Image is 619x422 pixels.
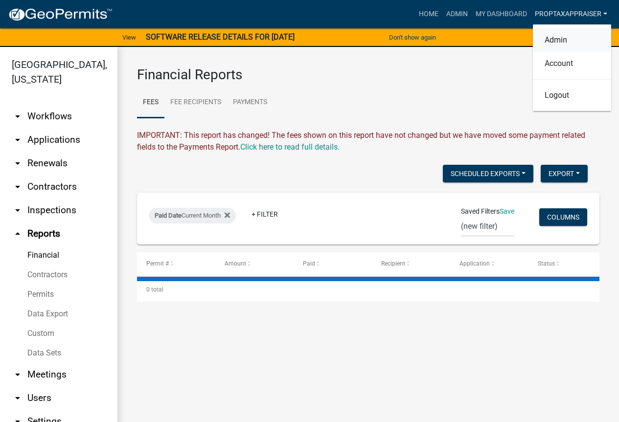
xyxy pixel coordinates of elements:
datatable-header-cell: Permit # [137,252,215,276]
i: arrow_drop_down [12,392,23,404]
datatable-header-cell: Status [528,252,607,276]
a: Admin [442,5,472,23]
h3: Financial Reports [137,67,599,83]
a: + Filter [244,205,286,223]
a: Home [415,5,442,23]
button: Export [541,165,588,182]
a: PropTaxAppraiser [531,5,611,23]
span: Recipient [381,260,405,267]
div: Current Month [149,208,236,223]
i: arrow_drop_down [12,181,23,193]
a: My Dashboard [472,5,531,23]
span: Saved Filters [461,206,500,217]
datatable-header-cell: Amount [215,252,294,276]
a: Fees [137,87,164,118]
i: arrow_drop_up [12,228,23,240]
span: Permit # [146,260,169,267]
a: Payments [227,87,273,118]
i: arrow_drop_down [12,369,23,380]
i: arrow_drop_down [12,204,23,216]
a: Click here to read full details. [240,142,340,152]
span: Amount [225,260,246,267]
span: Paid [303,260,315,267]
a: Admin [533,28,611,52]
span: Status [538,260,555,267]
i: arrow_drop_down [12,134,23,146]
span: Application [459,260,490,267]
a: View [118,29,140,45]
i: arrow_drop_down [12,111,23,122]
div: PropTaxAppraiser [533,24,611,111]
div: 0 total [137,277,599,302]
strong: SOFTWARE RELEASE DETAILS FOR [DATE] [146,32,295,42]
button: Don't show again [385,29,440,45]
a: Logout [533,84,611,107]
i: arrow_drop_down [12,157,23,169]
datatable-header-cell: Application [450,252,528,276]
div: IMPORTANT: This report has changed! The fees shown on this report have not changed but we have mo... [137,130,599,153]
datatable-header-cell: Paid [294,252,372,276]
wm-modal-confirm: Upcoming Changes to Daily Fees Report [240,142,340,152]
a: Save [500,207,514,215]
button: Columns [539,208,587,226]
a: Account [533,52,611,75]
button: Scheduled Exports [443,165,533,182]
datatable-header-cell: Recipient [372,252,450,276]
a: Fee Recipients [164,87,227,118]
span: Paid Date [155,212,182,219]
